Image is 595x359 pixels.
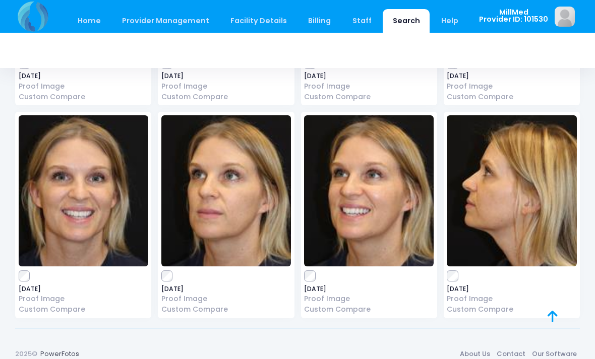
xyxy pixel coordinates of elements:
a: Custom Compare [304,304,434,315]
a: PowerFotos [40,349,79,358]
a: Custom Compare [304,92,434,102]
a: Custom Compare [447,92,576,102]
img: image [447,115,576,266]
img: image [555,7,575,27]
img: image [19,115,148,266]
a: Proof Image [304,294,434,304]
span: [DATE] [19,73,148,79]
a: Custom Compare [447,304,576,315]
span: [DATE] [304,73,434,79]
a: Proof Image [19,81,148,92]
span: [DATE] [447,73,576,79]
a: Custom Compare [19,92,148,102]
a: Provider Management [112,9,219,33]
a: Search [383,9,430,33]
a: Custom Compare [161,304,291,315]
span: [DATE] [19,286,148,292]
a: Billing [299,9,341,33]
a: Proof Image [161,81,291,92]
span: MillMed Provider ID: 101530 [479,9,548,23]
a: Custom Compare [19,304,148,315]
a: Facility Details [221,9,297,33]
span: [DATE] [161,286,291,292]
img: image [161,115,291,266]
img: image [304,115,434,266]
a: Custom Compare [161,92,291,102]
span: [DATE] [304,286,434,292]
span: 2025© [15,349,37,358]
a: Help [432,9,468,33]
a: Staff [342,9,381,33]
a: Proof Image [304,81,434,92]
a: Proof Image [19,294,148,304]
span: [DATE] [161,73,291,79]
a: Proof Image [161,294,291,304]
a: Proof Image [447,294,576,304]
a: Home [68,9,110,33]
a: Proof Image [447,81,576,92]
span: [DATE] [447,286,576,292]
